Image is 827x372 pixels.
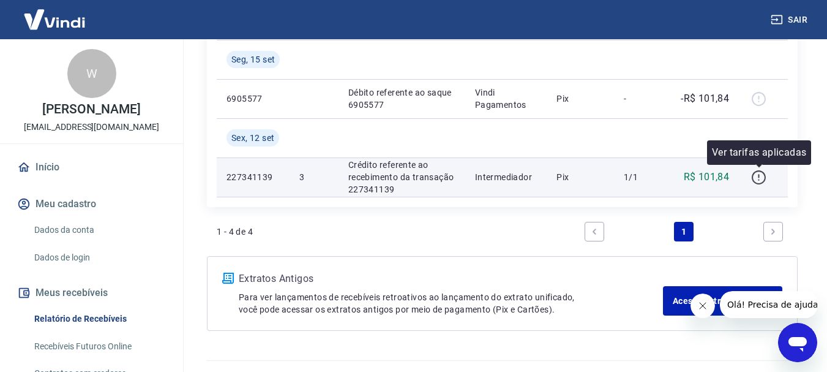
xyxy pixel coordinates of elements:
p: 3 [299,171,328,183]
span: Olá! Precisa de ajuda? [7,9,103,18]
p: Extratos Antigos [239,271,663,286]
p: Ver tarifas aplicadas [712,145,806,160]
a: Início [15,154,168,181]
p: 227341139 [226,171,280,183]
p: 1/1 [624,171,660,183]
button: Sair [768,9,812,31]
a: Recebíveis Futuros Online [29,334,168,359]
a: Acesse Extratos Antigos [663,286,782,316]
p: 6905577 [226,93,280,105]
span: Sex, 12 set [231,132,274,144]
a: Previous page [585,222,604,241]
p: [PERSON_NAME] [42,103,140,116]
button: Meus recebíveis [15,279,168,306]
p: Crédito referente ao recebimento da transação 227341139 [348,159,455,195]
button: Meu cadastro [15,191,168,218]
a: Relatório de Recebíveis [29,306,168,332]
p: Para ver lançamentos de recebíveis retroativos ao lançamento do extrato unificado, você pode aces... [239,291,663,316]
iframe: Botão para abrir a janela de mensagens [778,323,817,362]
ul: Pagination [580,217,788,246]
p: [EMAIL_ADDRESS][DOMAIN_NAME] [24,121,159,134]
img: Vindi [15,1,94,38]
p: Vindi Pagamentos [475,86,537,111]
iframe: Fechar mensagem [690,294,715,318]
p: R$ 101,84 [684,170,730,184]
a: Next page [763,222,783,241]
a: Page 1 is your current page [674,222,694,241]
div: W [67,49,116,98]
p: Pix [556,93,604,105]
p: 1 - 4 de 4 [217,226,253,238]
iframe: Mensagem da empresa [720,291,817,318]
a: Dados de login [29,245,168,270]
p: Intermediador [475,171,537,183]
p: Débito referente ao saque 6905577 [348,86,455,111]
a: Dados da conta [29,218,168,243]
p: - [624,93,660,105]
span: Seg, 15 set [231,53,275,66]
p: Pix [556,171,604,183]
img: ícone [222,273,234,284]
p: -R$ 101,84 [681,91,729,106]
